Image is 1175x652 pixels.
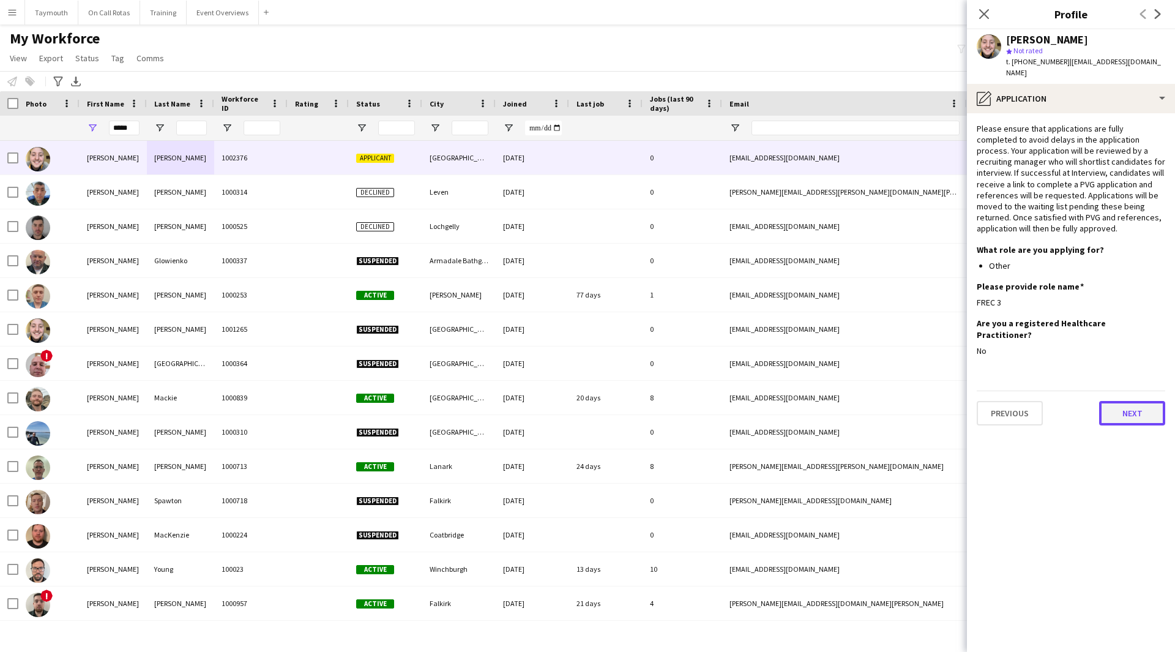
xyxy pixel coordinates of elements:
[154,122,165,133] button: Open Filter Menu
[10,53,27,64] span: View
[87,99,124,108] span: First Name
[496,209,569,243] div: [DATE]
[643,141,722,174] div: 0
[422,209,496,243] div: Lochgelly
[80,244,147,277] div: [PERSON_NAME]
[222,122,233,133] button: Open Filter Menu
[722,586,967,620] div: [PERSON_NAME][EMAIL_ADDRESS][DOMAIN_NAME][PERSON_NAME]
[356,428,399,437] span: Suspended
[356,257,399,266] span: Suspended
[80,586,147,620] div: [PERSON_NAME]
[729,122,740,133] button: Open Filter Menu
[26,99,47,108] span: Photo
[147,518,214,552] div: MacKenzie
[967,6,1175,22] h3: Profile
[977,401,1043,425] button: Previous
[147,312,214,346] div: [PERSON_NAME]
[752,121,960,135] input: Email Filter Input
[26,593,50,617] img: Craig Moore
[147,381,214,414] div: Mackie
[136,53,164,64] span: Comms
[214,484,288,517] div: 1000718
[147,415,214,449] div: [PERSON_NAME]
[26,455,50,480] img: Craig Devall
[496,586,569,620] div: [DATE]
[422,518,496,552] div: Coatbridge
[643,552,722,586] div: 10
[40,590,53,602] span: !
[422,141,496,174] div: [GEOGRAPHIC_DATA]
[576,99,604,108] span: Last job
[722,552,967,586] div: [EMAIL_ADDRESS][DOMAIN_NAME]
[496,449,569,483] div: [DATE]
[80,312,147,346] div: [PERSON_NAME]
[80,552,147,586] div: [PERSON_NAME]
[569,586,643,620] div: 21 days
[977,318,1155,340] h3: Are you a registered Healthcare Practitioner?
[643,381,722,414] div: 8
[295,99,318,108] span: Rating
[26,387,50,411] img: Craig Mackie
[496,278,569,312] div: [DATE]
[111,53,124,64] span: Tag
[496,312,569,346] div: [DATE]
[356,291,394,300] span: Active
[147,209,214,243] div: [PERSON_NAME]
[422,381,496,414] div: [GEOGRAPHIC_DATA]
[496,244,569,277] div: [DATE]
[214,586,288,620] div: 1000957
[34,50,68,66] a: Export
[722,449,967,483] div: [PERSON_NAME][EMAIL_ADDRESS][PERSON_NAME][DOMAIN_NAME]
[147,552,214,586] div: Young
[356,531,399,540] span: Suspended
[422,312,496,346] div: [GEOGRAPHIC_DATA]
[643,278,722,312] div: 1
[569,552,643,586] div: 13 days
[147,586,214,620] div: [PERSON_NAME]
[26,421,50,446] img: Craig Halley
[106,50,129,66] a: Tag
[643,244,722,277] div: 0
[422,484,496,517] div: Falkirk
[147,141,214,174] div: [PERSON_NAME]
[977,297,1165,308] div: FREC 3
[147,347,214,380] div: [GEOGRAPHIC_DATA]
[147,175,214,209] div: [PERSON_NAME]
[26,318,50,343] img: Craig Simpson
[989,260,1165,271] li: Other
[1013,46,1043,55] span: Not rated
[356,359,399,369] span: Suspended
[80,381,147,414] div: [PERSON_NAME]
[214,415,288,449] div: 1000310
[222,94,266,113] span: Workforce ID
[722,175,967,209] div: [PERSON_NAME][EMAIL_ADDRESS][PERSON_NAME][DOMAIN_NAME][PERSON_NAME]
[722,381,967,414] div: [EMAIL_ADDRESS][DOMAIN_NAME]
[214,244,288,277] div: 1000337
[26,490,50,514] img: Craig Spawton
[722,347,967,380] div: [EMAIL_ADDRESS][DOMAIN_NAME]
[422,347,496,380] div: [GEOGRAPHIC_DATA]
[496,381,569,414] div: [DATE]
[643,312,722,346] div: 0
[496,415,569,449] div: [DATE]
[356,599,394,609] span: Active
[643,518,722,552] div: 0
[80,141,147,174] div: [PERSON_NAME]
[496,518,569,552] div: [DATE]
[80,278,147,312] div: [PERSON_NAME]
[26,147,50,171] img: Craig Simpson
[214,209,288,243] div: 1000525
[496,347,569,380] div: [DATE]
[422,415,496,449] div: [GEOGRAPHIC_DATA]
[40,350,53,362] span: !
[356,462,394,471] span: Active
[356,496,399,506] span: Suspended
[722,244,967,277] div: [EMAIL_ADDRESS][DOMAIN_NAME]
[80,415,147,449] div: [PERSON_NAME]
[496,552,569,586] div: [DATE]
[214,381,288,414] div: 1000839
[26,284,50,309] img: Craig Kerr
[10,29,100,48] span: My Workforce
[26,250,50,274] img: Craig Glowienko
[1006,57,1161,77] span: | [EMAIL_ADDRESS][DOMAIN_NAME]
